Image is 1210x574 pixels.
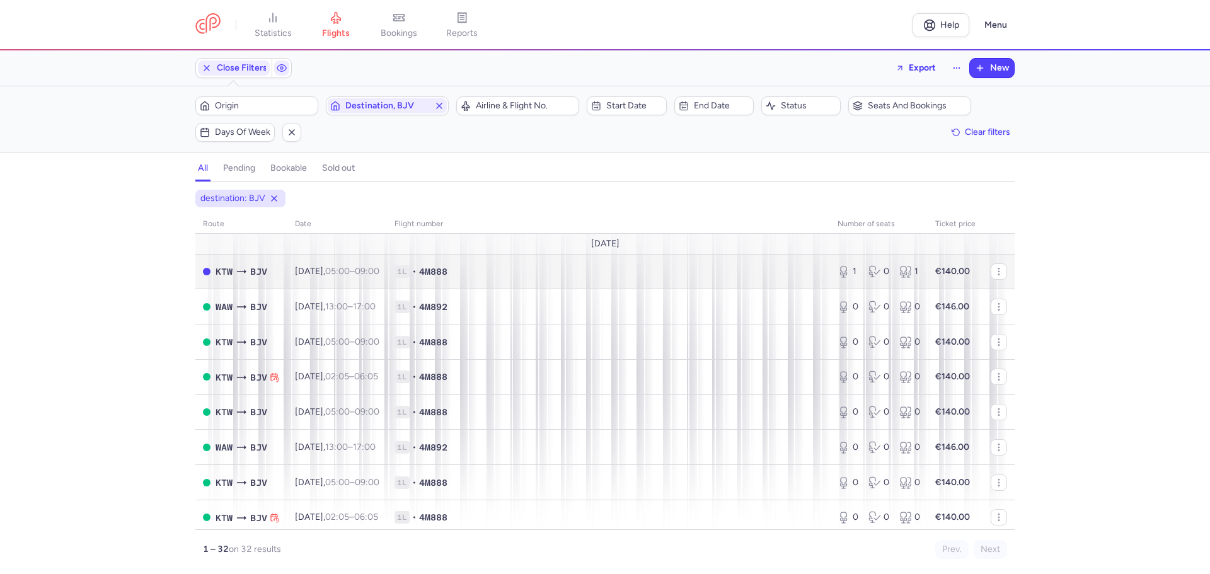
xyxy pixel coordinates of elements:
[355,406,379,417] time: 09:00
[935,512,970,522] strong: €140.00
[216,511,233,525] span: Pyrzowice, Katowice, Poland
[250,265,267,278] span: Milas, Bodrum, Turkey
[216,265,233,278] span: Pyrzowice, Katowice, Poland
[419,336,447,348] span: 4M888
[838,265,858,278] div: 1
[838,301,858,313] div: 0
[412,301,417,313] span: •
[203,544,229,554] strong: 1 – 32
[215,101,314,111] span: Origin
[325,512,349,522] time: 02:05
[203,268,210,275] span: CLOSED
[974,540,1007,559] button: Next
[868,101,967,111] span: Seats and bookings
[250,300,267,314] span: Milas, Bodrum, Turkey
[838,476,858,489] div: 0
[899,511,920,524] div: 0
[977,13,1015,37] button: Menu
[935,442,969,452] strong: €146.00
[838,406,858,418] div: 0
[970,59,1014,77] button: New
[295,266,379,277] span: [DATE],
[295,512,378,522] span: [DATE],
[456,96,579,115] button: Airline & Flight No.
[412,441,417,454] span: •
[899,441,920,454] div: 0
[353,301,376,312] time: 17:00
[899,301,920,313] div: 0
[250,370,267,384] span: Milas, Bodrum, Turkey
[241,11,304,39] a: statistics
[868,265,889,278] div: 0
[216,370,233,384] span: KTW
[203,408,210,416] span: OPEN
[355,477,379,488] time: 09:00
[354,371,378,382] time: 06:05
[295,477,379,488] span: [DATE],
[412,370,417,383] span: •
[203,338,210,346] span: OPEN
[940,20,959,30] span: Help
[838,370,858,383] div: 0
[270,163,307,174] h4: bookable
[395,370,410,383] span: 1L
[195,13,221,37] a: CitizenPlane red outlined logo
[899,406,920,418] div: 0
[196,59,272,77] button: Close Filters
[419,370,447,383] span: 4M888
[255,28,292,39] span: statistics
[304,11,367,39] a: flights
[830,215,928,234] th: number of seats
[848,96,971,115] button: Seats and bookings
[325,477,350,488] time: 05:00
[419,265,447,278] span: 4M888
[868,370,889,383] div: 0
[913,13,969,37] a: Help
[935,406,970,417] strong: €140.00
[781,101,836,111] span: Status
[325,406,379,417] span: –
[295,301,376,312] span: [DATE],
[990,63,1009,73] span: New
[395,336,410,348] span: 1L
[200,192,265,205] span: destination: BJV
[250,405,267,419] span: Milas, Bodrum, Turkey
[354,512,378,522] time: 06:05
[216,405,233,419] span: Pyrzowice, Katowice, Poland
[203,479,210,486] span: OPEN
[395,301,410,313] span: 1L
[381,28,417,39] span: bookings
[838,511,858,524] div: 0
[229,544,281,554] span: on 32 results
[203,373,210,381] span: OPEN
[887,58,944,78] button: Export
[195,215,287,234] th: route
[295,336,379,347] span: [DATE],
[935,266,970,277] strong: €140.00
[419,301,447,313] span: 4M892
[325,371,349,382] time: 02:05
[412,265,417,278] span: •
[868,301,889,313] div: 0
[868,441,889,454] div: 0
[322,163,355,174] h4: sold out
[345,101,429,111] span: Destination, BJV
[250,335,267,349] span: Milas, Bodrum, Turkey
[216,335,233,349] span: Pyrzowice, Katowice, Poland
[674,96,754,115] button: End date
[325,301,348,312] time: 13:00
[935,371,970,382] strong: €140.00
[325,336,379,347] span: –
[446,28,478,39] span: reports
[325,477,379,488] span: –
[935,540,969,559] button: Prev.
[216,440,233,454] span: Frederic Chopin, Warsaw, Poland
[395,441,410,454] span: 1L
[215,127,270,137] span: Days of week
[355,266,379,277] time: 09:00
[216,476,233,490] span: Pyrzowice, Katowice, Poland
[899,476,920,489] div: 0
[287,215,387,234] th: date
[295,406,379,417] span: [DATE],
[947,123,1015,142] button: Clear filters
